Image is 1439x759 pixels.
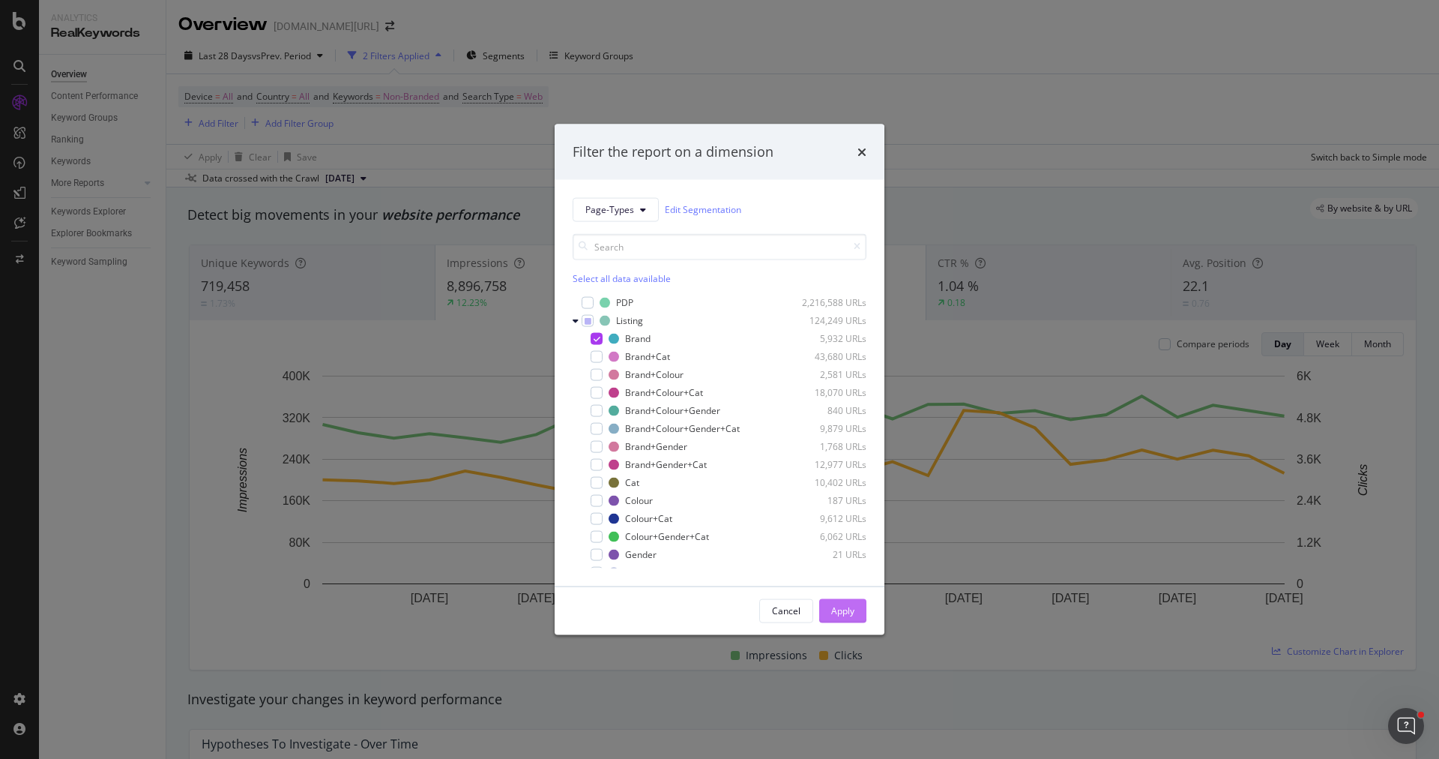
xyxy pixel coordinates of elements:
[793,350,866,363] div: 43,680 URLs
[793,566,866,579] div: 2,236 URLs
[625,386,703,399] div: Brand+Colour+Cat
[793,404,866,417] div: 840 URLs
[585,203,634,216] span: Page-Types
[555,124,884,635] div: modal
[793,440,866,453] div: 1,768 URLs
[625,332,651,345] div: Brand
[665,202,741,217] a: Edit Segmentation
[793,368,866,381] div: 2,581 URLs
[759,598,813,622] button: Cancel
[625,368,684,381] div: Brand+Colour
[625,530,709,543] div: Colour+Gender+Cat
[793,314,866,327] div: 124,249 URLs
[625,476,639,489] div: Cat
[793,386,866,399] div: 18,070 URLs
[625,494,653,507] div: Colour
[793,296,866,309] div: 2,216,588 URLs
[573,142,773,162] div: Filter the report on a dimension
[625,548,657,561] div: Gender
[831,604,854,617] div: Apply
[625,512,672,525] div: Colour+Cat
[772,604,800,617] div: Cancel
[793,458,866,471] div: 12,977 URLs
[857,142,866,162] div: times
[625,566,676,579] div: Gender+Cat
[793,512,866,525] div: 9,612 URLs
[625,404,720,417] div: Brand+Colour+Gender
[793,422,866,435] div: 9,879 URLs
[616,314,643,327] div: Listing
[625,440,687,453] div: Brand+Gender
[1388,708,1424,744] iframe: Intercom live chat
[793,332,866,345] div: 5,932 URLs
[793,494,866,507] div: 187 URLs
[793,548,866,561] div: 21 URLs
[573,197,659,221] button: Page-Types
[793,476,866,489] div: 10,402 URLs
[616,296,633,309] div: PDP
[793,530,866,543] div: 6,062 URLs
[819,598,866,622] button: Apply
[573,233,866,259] input: Search
[573,271,866,284] div: Select all data available
[625,458,707,471] div: Brand+Gender+Cat
[625,350,670,363] div: Brand+Cat
[625,422,740,435] div: Brand+Colour+Gender+Cat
